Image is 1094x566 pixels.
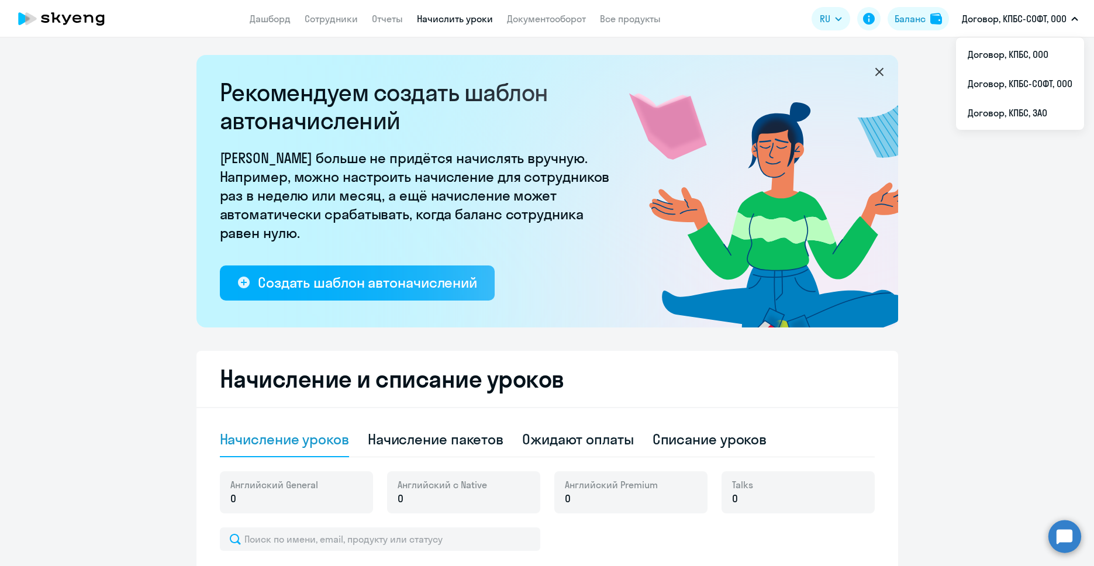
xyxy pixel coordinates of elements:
[258,273,477,292] div: Создать шаблон автоначислений
[820,12,830,26] span: RU
[230,491,236,506] span: 0
[812,7,850,30] button: RU
[956,5,1084,33] button: Договор, КПБС-СОФТ, ООО
[956,37,1084,130] ul: RU
[565,491,571,506] span: 0
[305,13,358,25] a: Сотрудники
[565,478,658,491] span: Английский Premium
[507,13,586,25] a: Документооборот
[417,13,493,25] a: Начислить уроки
[600,13,661,25] a: Все продукты
[398,478,487,491] span: Английский с Native
[220,365,875,393] h2: Начисление и списание уроков
[220,78,617,134] h2: Рекомендуем создать шаблон автоначислений
[372,13,403,25] a: Отчеты
[250,13,291,25] a: Дашборд
[220,527,540,551] input: Поиск по имени, email, продукту или статусу
[220,149,617,242] p: [PERSON_NAME] больше не придётся начислять вручную. Например, можно настроить начисление для сотр...
[220,265,495,301] button: Создать шаблон автоначислений
[398,491,403,506] span: 0
[220,430,349,448] div: Начисление уроков
[888,7,949,30] button: Балансbalance
[522,430,634,448] div: Ожидают оплаты
[895,12,926,26] div: Баланс
[230,478,318,491] span: Английский General
[732,478,753,491] span: Talks
[368,430,503,448] div: Начисление пакетов
[930,13,942,25] img: balance
[962,12,1067,26] p: Договор, КПБС-СОФТ, ООО
[732,491,738,506] span: 0
[653,430,767,448] div: Списание уроков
